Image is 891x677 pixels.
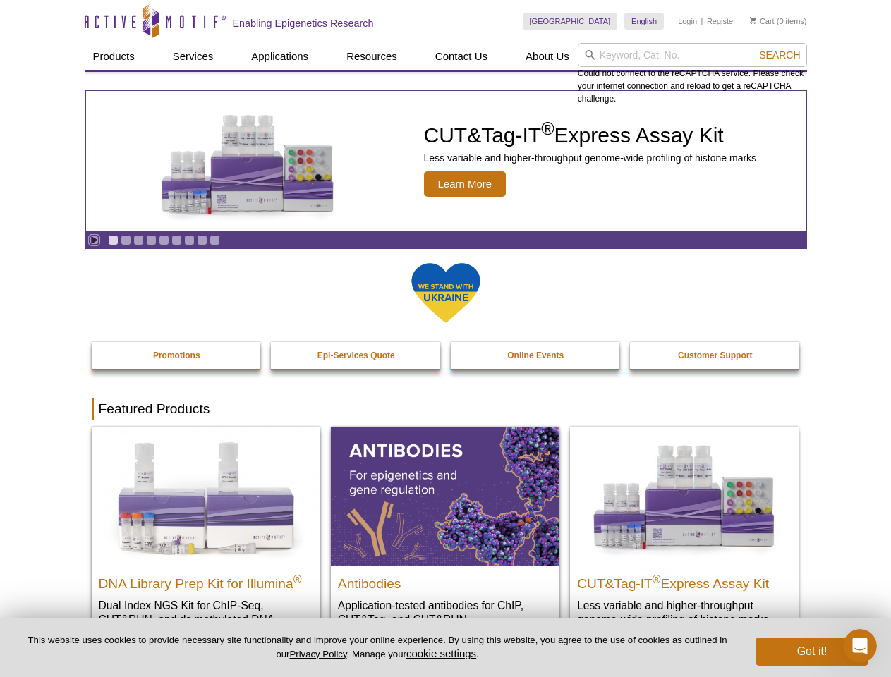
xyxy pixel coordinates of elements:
a: Epi-Services Quote [271,342,442,369]
a: Online Events [451,342,622,369]
strong: Epi-Services Quote [317,350,395,360]
p: Less variable and higher-throughput genome-wide profiling of histone marks [424,152,757,164]
p: Application-tested antibodies for ChIP, CUT&Tag, and CUT&RUN. [338,598,552,627]
a: CUT&Tag-IT Express Assay Kit CUT&Tag-IT®Express Assay Kit Less variable and higher-throughput gen... [86,91,806,231]
button: cookie settings [406,647,476,659]
a: DNA Library Prep Kit for Illumina DNA Library Prep Kit for Illumina® Dual Index NGS Kit for ChIP-... [92,427,320,654]
h2: CUT&Tag-IT Express Assay Kit [577,570,792,591]
a: Contact Us [427,43,496,70]
a: Applications [243,43,317,70]
img: Your Cart [750,17,756,24]
span: Search [759,49,800,61]
p: This website uses cookies to provide necessary site functionality and improve your online experie... [23,634,732,661]
a: Privacy Policy [289,649,346,659]
a: Go to slide 5 [159,235,169,245]
img: CUT&Tag-IT Express Assay Kit [131,83,364,238]
a: All Antibodies Antibodies Application-tested antibodies for ChIP, CUT&Tag, and CUT&RUN. [331,427,559,640]
a: English [624,13,664,30]
a: Products [85,43,143,70]
input: Keyword, Cat. No. [578,43,807,67]
a: Go to slide 4 [146,235,157,245]
a: Go to slide 6 [171,235,182,245]
a: Cart [750,16,775,26]
h2: Antibodies [338,570,552,591]
a: CUT&Tag-IT® Express Assay Kit CUT&Tag-IT®Express Assay Kit Less variable and higher-throughput ge... [570,427,799,640]
a: Customer Support [630,342,801,369]
button: Got it! [756,638,868,666]
a: Go to slide 3 [133,235,144,245]
li: (0 items) [750,13,807,30]
img: CUT&Tag-IT® Express Assay Kit [570,427,799,565]
img: We Stand With Ukraine [411,262,481,324]
p: Less variable and higher-throughput genome-wide profiling of histone marks​. [577,598,792,627]
h2: Featured Products [92,398,800,420]
a: Toggle autoplay [89,235,99,245]
iframe: Intercom live chat [843,629,877,663]
img: All Antibodies [331,427,559,565]
a: Services [164,43,222,70]
p: Dual Index NGS Kit for ChIP-Seq, CUT&RUN, and ds methylated DNA assays. [99,598,313,641]
a: Go to slide 1 [108,235,119,245]
sup: ® [653,573,661,585]
strong: Customer Support [678,350,752,360]
a: About Us [517,43,578,70]
sup: ® [293,573,302,585]
a: Register [707,16,736,26]
a: Login [678,16,697,26]
h2: DNA Library Prep Kit for Illumina [99,570,313,591]
a: Go to slide 8 [197,235,207,245]
article: CUT&Tag-IT Express Assay Kit [86,91,806,231]
span: Learn More [424,171,507,197]
img: DNA Library Prep Kit for Illumina [92,427,320,565]
strong: Online Events [507,350,564,360]
a: Go to slide 9 [210,235,220,245]
a: [GEOGRAPHIC_DATA] [523,13,618,30]
div: Could not connect to the reCAPTCHA service. Please check your internet connection and reload to g... [578,43,807,105]
a: Resources [338,43,406,70]
sup: ® [541,118,554,138]
h2: CUT&Tag-IT Express Assay Kit [424,125,757,146]
button: Search [755,49,804,61]
a: Go to slide 7 [184,235,195,245]
h2: Enabling Epigenetics Research [233,17,374,30]
a: Promotions [92,342,262,369]
li: | [701,13,703,30]
strong: Promotions [153,350,200,360]
a: Go to slide 2 [121,235,131,245]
